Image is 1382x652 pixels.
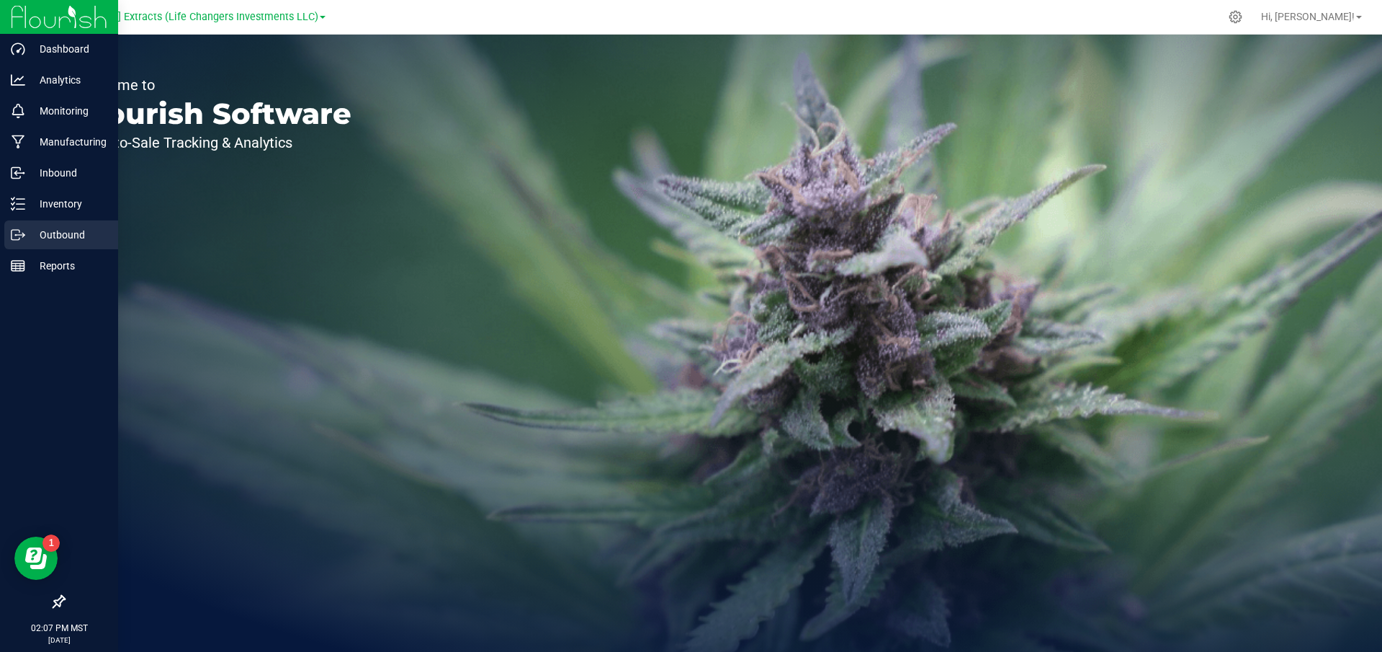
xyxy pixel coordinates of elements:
[1226,10,1244,24] div: Manage settings
[6,622,112,635] p: 02:07 PM MST
[78,78,351,92] p: Welcome to
[78,99,351,128] p: Flourish Software
[11,42,25,56] inline-svg: Dashboard
[25,195,112,213] p: Inventory
[25,257,112,274] p: Reports
[11,228,25,242] inline-svg: Outbound
[1261,11,1355,22] span: Hi, [PERSON_NAME]!
[42,535,60,552] iframe: Resource center unread badge
[25,102,112,120] p: Monitoring
[25,71,112,89] p: Analytics
[11,166,25,180] inline-svg: Inbound
[25,133,112,151] p: Manufacturing
[11,73,25,87] inline-svg: Analytics
[25,40,112,58] p: Dashboard
[11,104,25,118] inline-svg: Monitoring
[11,197,25,211] inline-svg: Inventory
[25,226,112,244] p: Outbound
[11,259,25,273] inline-svg: Reports
[6,635,112,646] p: [DATE]
[25,164,112,182] p: Inbound
[14,537,58,580] iframe: Resource center
[11,135,25,149] inline-svg: Manufacturing
[78,135,351,150] p: Seed-to-Sale Tracking & Analytics
[42,11,318,23] span: [PERSON_NAME] Extracts (Life Changers Investments LLC)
